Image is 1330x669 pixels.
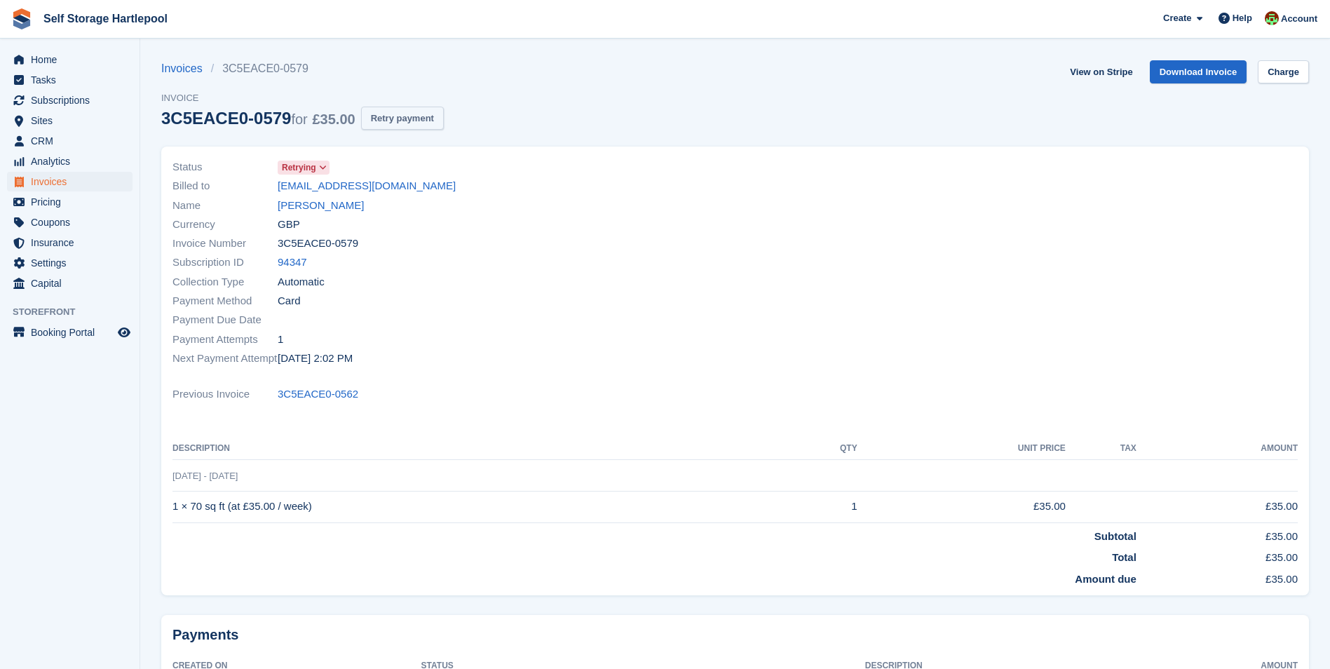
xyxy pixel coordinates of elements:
a: menu [7,192,133,212]
a: menu [7,233,133,252]
span: [DATE] - [DATE] [172,471,238,481]
span: for [291,111,307,127]
span: Analytics [31,151,115,171]
span: Retrying [282,161,316,174]
th: Unit Price [857,438,1066,460]
img: stora-icon-8386f47178a22dfd0bd8f6a31ec36ba5ce8667c1dd55bd0f319d3a0aa187defe.svg [11,8,32,29]
a: View on Stripe [1064,60,1138,83]
td: £35.00 [1136,522,1298,544]
a: [EMAIL_ADDRESS][DOMAIN_NAME] [278,178,456,194]
span: CRM [31,131,115,151]
a: Preview store [116,324,133,341]
span: Subscription ID [172,255,278,271]
span: Storefront [13,305,140,319]
span: Currency [172,217,278,233]
button: Retry payment [361,107,444,130]
a: Charge [1258,60,1309,83]
span: Status [172,159,278,175]
div: 3C5EACE0-0579 [161,109,355,128]
span: Next Payment Attempt [172,351,278,367]
span: Invoice [161,91,444,105]
span: £35.00 [312,111,355,127]
span: Pricing [31,192,115,212]
a: 3C5EACE0-0562 [278,386,358,403]
nav: breadcrumbs [161,60,444,77]
strong: Amount due [1075,573,1136,585]
span: GBP [278,217,300,233]
img: Woods Removals [1265,11,1279,25]
td: £35.00 [1136,544,1298,566]
th: QTY [782,438,857,460]
span: Home [31,50,115,69]
span: Card [278,293,301,309]
span: Name [172,198,278,214]
span: Invoices [31,172,115,191]
a: menu [7,172,133,191]
span: 3C5EACE0-0579 [278,236,358,252]
th: Description [172,438,782,460]
td: £35.00 [1136,566,1298,588]
h2: Payments [172,626,1298,644]
a: menu [7,50,133,69]
a: Download Invoice [1150,60,1247,83]
strong: Total [1112,551,1136,563]
span: Create [1163,11,1191,25]
span: Account [1281,12,1317,26]
td: £35.00 [1136,491,1298,522]
a: menu [7,70,133,90]
span: Collection Type [172,274,278,290]
span: Payment Attempts [172,332,278,348]
a: menu [7,131,133,151]
a: menu [7,212,133,232]
span: Capital [31,273,115,293]
span: Coupons [31,212,115,232]
th: Tax [1066,438,1136,460]
a: menu [7,90,133,110]
span: Billed to [172,178,278,194]
td: £35.00 [857,491,1066,522]
a: 94347 [278,255,307,271]
strong: Subtotal [1094,530,1136,542]
a: [PERSON_NAME] [278,198,364,214]
a: menu [7,323,133,342]
a: Self Storage Hartlepool [38,7,173,30]
th: Amount [1136,438,1298,460]
time: 2025-09-24 13:02:44 UTC [278,351,353,367]
a: Invoices [161,60,211,77]
td: 1 [782,491,857,522]
a: menu [7,151,133,171]
a: menu [7,111,133,130]
span: Booking Portal [31,323,115,342]
span: Insurance [31,233,115,252]
td: 1 × 70 sq ft (at £35.00 / week) [172,491,782,522]
span: Subscriptions [31,90,115,110]
span: Help [1233,11,1252,25]
span: Settings [31,253,115,273]
a: menu [7,253,133,273]
a: Retrying [278,159,330,175]
a: menu [7,273,133,293]
span: Previous Invoice [172,386,278,403]
span: Sites [31,111,115,130]
span: Automatic [278,274,325,290]
span: Invoice Number [172,236,278,252]
span: 1 [278,332,283,348]
span: Payment Due Date [172,312,278,328]
span: Tasks [31,70,115,90]
span: Payment Method [172,293,278,309]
